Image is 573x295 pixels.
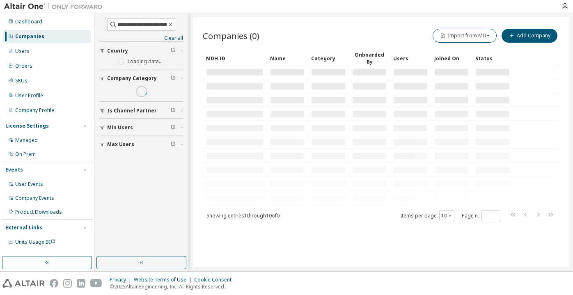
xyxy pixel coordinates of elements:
div: Cookie Consent [194,277,236,283]
span: Is Channel Partner [107,107,157,114]
button: Country [100,42,183,60]
img: instagram.svg [63,279,72,288]
label: Loading data... [128,58,163,65]
span: Clear filter [171,107,176,114]
div: License Settings [5,123,49,129]
div: Category [311,52,346,65]
div: Name [270,52,305,65]
span: Min Users [107,124,133,131]
div: User Profile [15,92,43,99]
span: Page n. [462,210,501,221]
div: Joined On [434,52,469,65]
div: Onboarded By [352,51,387,65]
img: altair_logo.svg [2,279,45,288]
span: Max Users [107,141,134,148]
span: Clear filter [171,124,176,131]
button: Company Category [100,69,183,87]
div: Company Events [15,195,54,201]
span: Clear filter [171,75,176,82]
p: © 2025 Altair Engineering, Inc. All Rights Reserved. [110,283,236,290]
div: Privacy [110,277,134,283]
div: On Prem [15,151,36,158]
span: Clear filter [171,48,176,54]
div: Status [475,52,510,65]
button: Max Users [100,135,183,153]
div: Managed [15,137,38,144]
div: Dashboard [15,18,42,25]
img: youtube.svg [90,279,102,288]
img: Altair One [4,2,107,11]
div: Users [15,48,30,55]
div: External Links [5,224,43,231]
div: Company Profile [15,107,54,114]
div: Users [393,52,428,65]
div: Product Downloads [15,209,62,215]
div: Companies [15,33,44,40]
span: Items per page [400,210,454,221]
span: Country [107,48,128,54]
button: Import from MDH [433,29,497,43]
span: Units Usage BI [15,238,55,245]
button: Min Users [100,119,183,137]
span: Showing entries 1 through 10 of 0 [206,212,280,219]
button: 10 [441,213,452,219]
span: Clear filter [171,141,176,148]
div: Orders [15,63,32,69]
div: MDH ID [206,52,264,65]
div: Website Terms of Use [134,277,194,283]
img: linkedin.svg [77,279,85,288]
div: Events [5,167,23,173]
button: Is Channel Partner [100,102,183,120]
div: SKUs [15,78,28,84]
a: Clear all [100,35,183,41]
button: Add Company [502,29,557,43]
img: facebook.svg [50,279,58,288]
span: Company Category [107,75,157,82]
span: Companies (0) [203,30,259,41]
div: User Events [15,181,43,188]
